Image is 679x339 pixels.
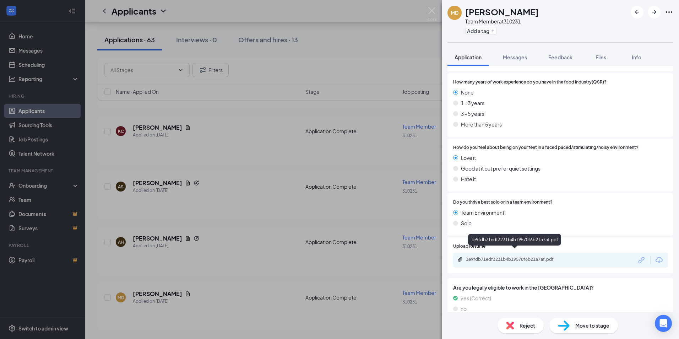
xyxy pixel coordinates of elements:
[453,79,607,86] span: How many years of work experience do you have in the food industry(QSR)?
[465,27,497,34] button: PlusAdd a tag
[457,257,463,262] svg: Paperclip
[455,54,482,60] span: Application
[461,154,476,162] span: Love it
[453,199,553,206] span: Do you thrive best solo or in a team environment?
[461,88,474,96] span: None
[631,6,643,18] button: ArrowLeftNew
[655,315,672,332] div: Open Intercom Messenger
[466,257,565,262] div: 1e9fdb71edf3231b4b19570f6b21a7af.pdf
[491,29,495,33] svg: Plus
[575,322,609,329] span: Move to stage
[461,175,476,183] span: Hate it
[655,256,663,264] svg: Download
[461,294,491,302] span: yes (Correct)
[453,243,485,250] span: Upload Resume
[520,322,535,329] span: Reject
[461,99,484,107] span: 1 - 3 years
[465,18,539,25] div: Team Member at 310231
[637,255,646,265] svg: Link
[465,6,539,18] h1: [PERSON_NAME]
[596,54,606,60] span: Files
[453,284,668,291] span: Are you legally eligible to work in the [GEOGRAPHIC_DATA]?
[468,234,561,246] div: 1e9fdb71edf3231b4b19570f6b21a7af.pdf
[461,209,504,216] span: Team Environment
[461,120,502,128] span: More than 5 years
[457,257,572,263] a: Paperclip1e9fdb71edf3231b4b19570f6b21a7af.pdf
[548,54,572,60] span: Feedback
[503,54,527,60] span: Messages
[633,8,641,16] svg: ArrowLeftNew
[632,54,641,60] span: Info
[461,165,541,172] span: Good at it but prefer quiet settings
[461,110,484,118] span: 3 - 5 years
[451,9,458,16] div: MD
[461,305,467,313] span: no
[665,8,673,16] svg: Ellipses
[453,144,639,151] span: How do you feel about being on your feet in a faced paced/stimulating/noisy environment?
[461,219,472,227] span: Solo
[650,8,658,16] svg: ArrowRight
[648,6,661,18] button: ArrowRight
